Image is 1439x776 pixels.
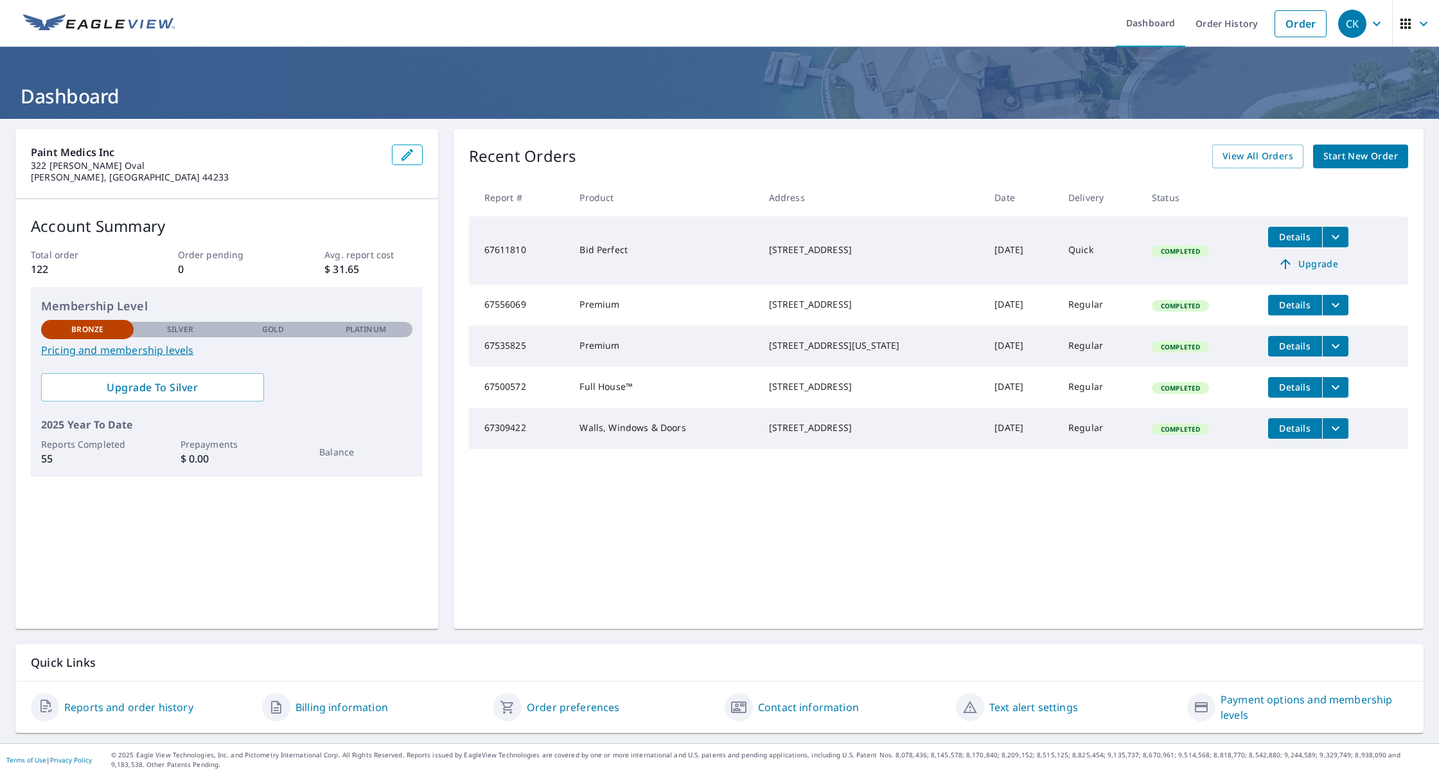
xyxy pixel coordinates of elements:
div: [STREET_ADDRESS] [769,380,975,393]
h1: Dashboard [15,83,1424,109]
p: 55 [41,451,134,466]
span: Completed [1153,384,1208,392]
p: $ 0.00 [181,451,273,466]
button: detailsBtn-67611810 [1268,227,1322,247]
p: Recent Orders [469,145,577,168]
a: Upgrade To Silver [41,373,264,401]
button: filesDropdownBtn-67556069 [1322,295,1348,315]
td: Regular [1058,408,1142,449]
th: Date [984,179,1058,216]
td: Regular [1058,285,1142,326]
p: 122 [31,261,128,277]
button: detailsBtn-67309422 [1268,418,1322,439]
a: Payment options and membership levels [1221,692,1408,723]
th: Product [569,179,758,216]
td: [DATE] [984,367,1058,408]
a: Upgrade [1268,254,1348,274]
p: Avg. report cost [324,248,422,261]
button: filesDropdownBtn-67535825 [1322,336,1348,357]
th: Status [1142,179,1258,216]
a: Privacy Policy [50,755,92,764]
a: Pricing and membership levels [41,342,412,358]
span: Details [1276,422,1314,434]
td: 67500572 [469,367,570,408]
a: Contact information [758,700,859,715]
span: Upgrade [1276,256,1341,272]
p: Gold [262,324,284,335]
span: Completed [1153,342,1208,351]
th: Address [759,179,985,216]
img: EV Logo [23,14,175,33]
p: 322 [PERSON_NAME] Oval [31,160,382,172]
td: Quick [1058,216,1142,285]
div: [STREET_ADDRESS][US_STATE] [769,339,975,352]
a: Text alert settings [989,700,1078,715]
td: [DATE] [984,216,1058,285]
button: filesDropdownBtn-67309422 [1322,418,1348,439]
td: [DATE] [984,326,1058,367]
p: Quick Links [31,655,1408,671]
a: Reports and order history [64,700,193,715]
div: [STREET_ADDRESS] [769,421,975,434]
td: 67611810 [469,216,570,285]
button: filesDropdownBtn-67500572 [1322,377,1348,398]
a: Billing information [296,700,388,715]
div: CK [1338,10,1366,38]
td: 67556069 [469,285,570,326]
p: Order pending [178,248,276,261]
td: Bid Perfect [569,216,758,285]
span: Details [1276,299,1314,311]
span: Completed [1153,301,1208,310]
td: Full House™ [569,367,758,408]
span: View All Orders [1223,148,1293,164]
span: Completed [1153,247,1208,256]
td: Premium [569,285,758,326]
p: 2025 Year To Date [41,417,412,432]
p: Silver [167,324,194,335]
button: filesDropdownBtn-67611810 [1322,227,1348,247]
div: [STREET_ADDRESS] [769,298,975,311]
p: Paint Medics Inc [31,145,382,160]
span: Details [1276,340,1314,352]
p: 0 [178,261,276,277]
button: detailsBtn-67535825 [1268,336,1322,357]
p: Prepayments [181,437,273,451]
p: © 2025 Eagle View Technologies, Inc. and Pictometry International Corp. All Rights Reserved. Repo... [111,750,1433,770]
a: Terms of Use [6,755,46,764]
p: Account Summary [31,215,423,238]
span: Start New Order [1323,148,1398,164]
p: [PERSON_NAME], [GEOGRAPHIC_DATA] 44233 [31,172,382,183]
p: | [6,756,92,764]
p: Bronze [71,324,103,335]
span: Details [1276,231,1314,243]
td: 67535825 [469,326,570,367]
span: Upgrade To Silver [51,380,254,394]
p: Balance [319,445,412,459]
p: Reports Completed [41,437,134,451]
td: 67309422 [469,408,570,449]
td: Walls, Windows & Doors [569,408,758,449]
td: Regular [1058,367,1142,408]
span: Details [1276,381,1314,393]
p: $ 31.65 [324,261,422,277]
td: Premium [569,326,758,367]
span: Completed [1153,425,1208,434]
button: detailsBtn-67556069 [1268,295,1322,315]
a: Order preferences [527,700,620,715]
td: [DATE] [984,285,1058,326]
p: Platinum [346,324,386,335]
p: Membership Level [41,297,412,315]
td: [DATE] [984,408,1058,449]
th: Delivery [1058,179,1142,216]
td: Regular [1058,326,1142,367]
a: View All Orders [1212,145,1303,168]
a: Start New Order [1313,145,1408,168]
a: Order [1275,10,1327,37]
th: Report # [469,179,570,216]
div: [STREET_ADDRESS] [769,243,975,256]
button: detailsBtn-67500572 [1268,377,1322,398]
p: Total order [31,248,128,261]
